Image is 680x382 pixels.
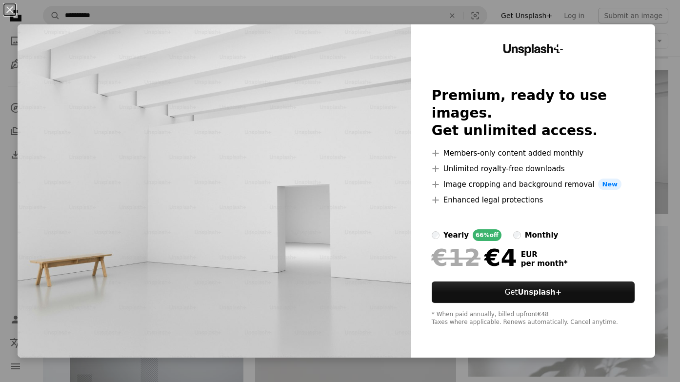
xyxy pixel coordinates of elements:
[521,259,568,268] span: per month *
[432,311,635,326] div: * When paid annually, billed upfront €48 Taxes where applicable. Renews automatically. Cancel any...
[432,281,635,303] button: GetUnsplash+
[513,231,521,239] input: monthly
[432,194,635,206] li: Enhanced legal protections
[525,229,559,241] div: monthly
[432,231,440,239] input: yearly66%off
[518,288,561,297] strong: Unsplash+
[598,179,621,190] span: New
[432,163,635,175] li: Unlimited royalty-free downloads
[432,87,635,140] h2: Premium, ready to use images. Get unlimited access.
[473,229,501,241] div: 66% off
[432,179,635,190] li: Image cropping and background removal
[443,229,469,241] div: yearly
[432,245,517,270] div: €4
[521,250,568,259] span: EUR
[432,245,480,270] span: €12
[432,147,635,159] li: Members-only content added monthly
